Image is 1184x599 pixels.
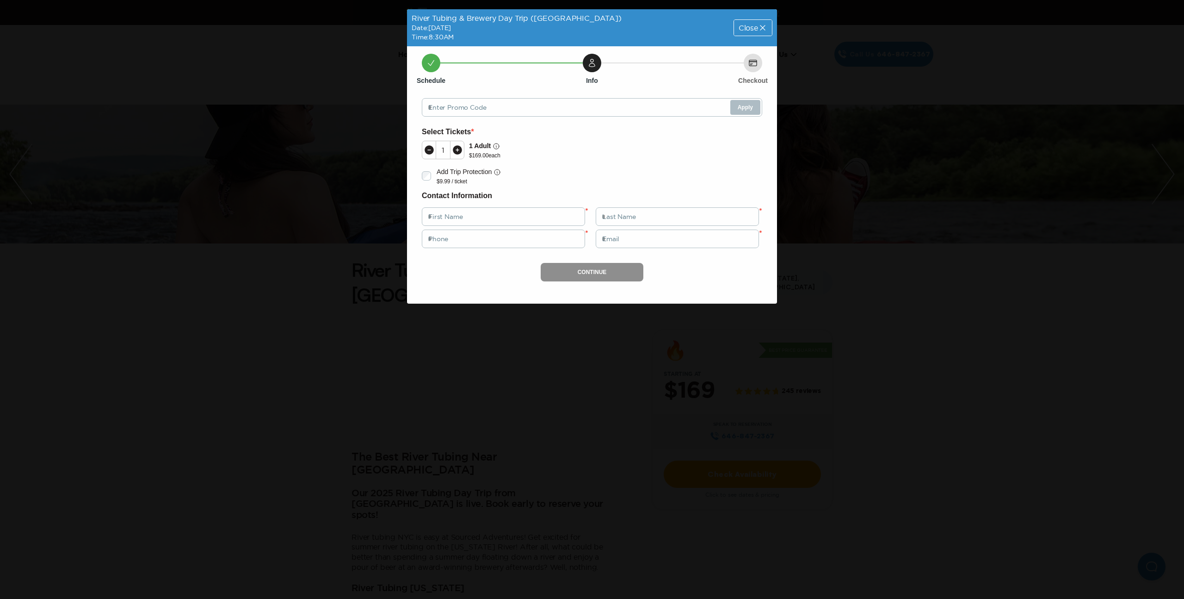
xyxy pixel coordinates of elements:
[417,76,445,85] h6: Schedule
[436,146,450,154] div: 1
[437,178,501,185] p: $9.99 / ticket
[437,167,492,177] p: Add Trip Protection
[469,152,500,159] p: $ 169.00 each
[422,190,762,202] h6: Contact Information
[738,76,768,85] h6: Checkout
[422,126,762,138] h6: Select Tickets
[412,24,451,31] span: Date: [DATE]
[469,141,491,151] p: 1 Adult
[586,76,598,85] h6: Info
[412,33,454,41] span: Time: 8:30AM
[739,24,758,31] span: Close
[412,14,622,22] span: River Tubing & Brewery Day Trip ([GEOGRAPHIC_DATA])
